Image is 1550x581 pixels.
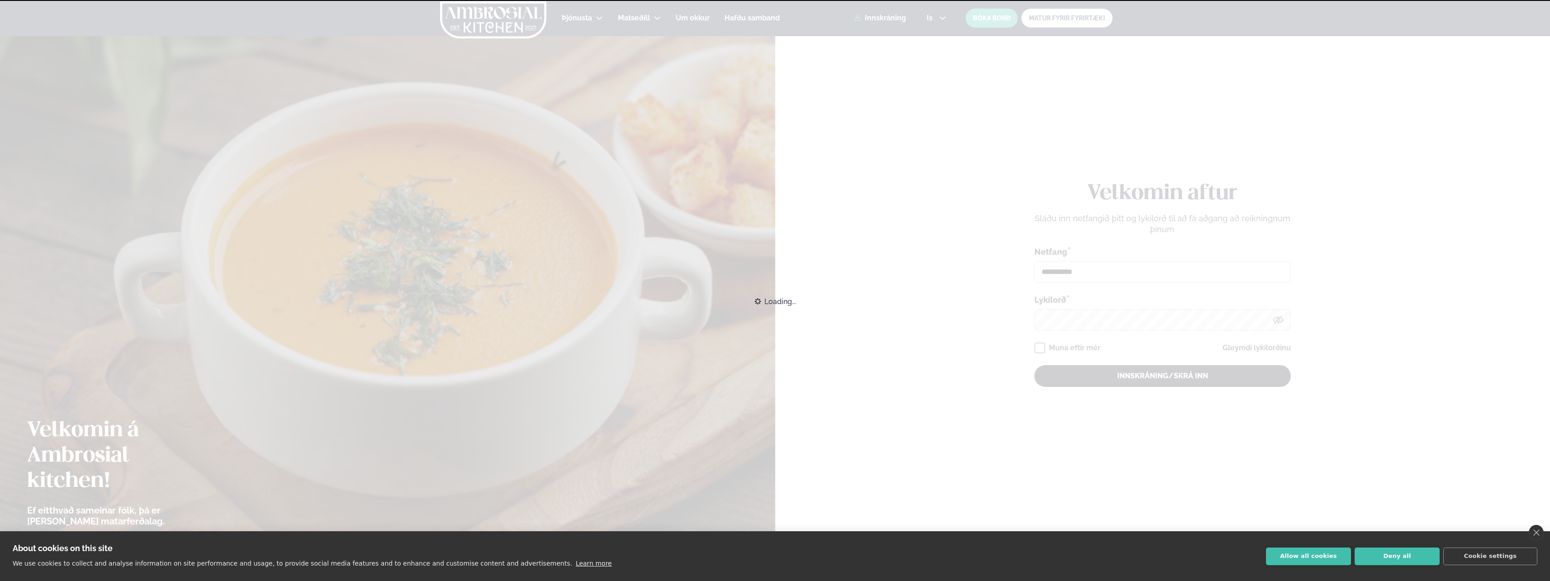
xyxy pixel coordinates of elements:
[13,543,113,553] strong: About cookies on this site
[1443,548,1537,565] button: Cookie settings
[576,560,612,567] a: Learn more
[1529,525,1544,540] a: close
[13,560,572,567] p: We use cookies to collect and analyse information on site performance and usage, to provide socia...
[1355,548,1440,565] button: Deny all
[1266,548,1351,565] button: Allow all cookies
[764,291,796,311] span: Loading...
